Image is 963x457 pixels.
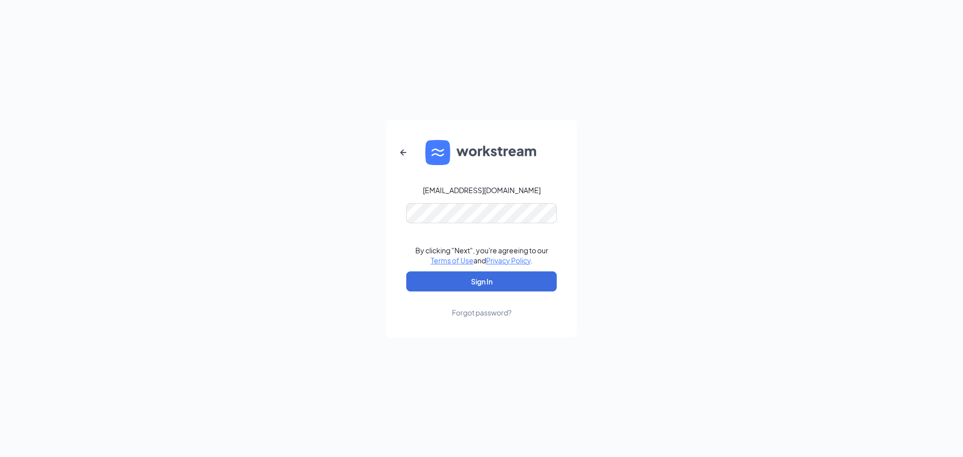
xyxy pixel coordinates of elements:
[397,146,409,159] svg: ArrowLeftNew
[452,291,512,318] a: Forgot password?
[423,185,541,195] div: [EMAIL_ADDRESS][DOMAIN_NAME]
[415,245,548,265] div: By clicking "Next", you're agreeing to our and .
[431,256,473,265] a: Terms of Use
[406,271,557,291] button: Sign In
[425,140,538,165] img: WS logo and Workstream text
[452,308,512,318] div: Forgot password?
[486,256,531,265] a: Privacy Policy
[391,140,415,165] button: ArrowLeftNew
